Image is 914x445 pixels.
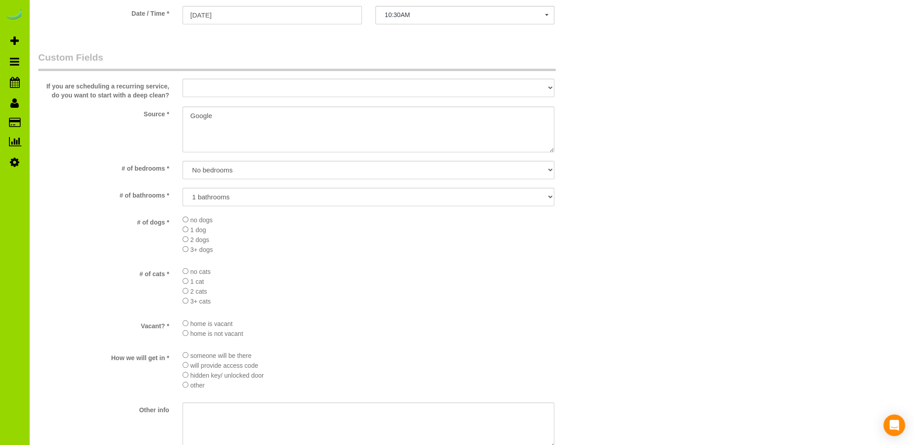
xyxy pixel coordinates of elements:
[190,382,205,389] span: other
[190,236,209,243] span: 2 dogs
[190,372,263,379] span: hidden key/ unlocked door
[190,298,211,305] span: 3+ cats
[190,320,232,327] span: home is vacant
[190,330,243,337] span: home is not vacant
[31,350,176,362] label: How we will get in *
[385,11,545,18] span: 10:30AM
[190,226,206,234] span: 1 dog
[190,278,204,285] span: 1 cat
[31,402,176,414] label: Other info
[190,216,213,224] span: no dogs
[31,6,176,18] label: Date / Time *
[5,9,23,22] img: Automaid Logo
[190,362,258,369] span: will provide access code
[31,318,176,330] label: Vacant? *
[190,352,251,359] span: someone will be there
[190,268,210,275] span: no cats
[31,161,176,173] label: # of bedrooms *
[190,246,213,253] span: 3+ dogs
[31,79,176,100] label: If you are scheduling a recurring service, do you want to start with a deep clean?
[38,51,556,71] legend: Custom Fields
[31,106,176,119] label: Source *
[883,414,905,436] div: Open Intercom Messenger
[31,215,176,227] label: # of dogs *
[31,266,176,278] label: # of cats *
[375,6,554,24] button: 10:30AM
[31,188,176,200] label: # of bathrooms *
[190,288,207,295] span: 2 cats
[183,6,361,24] input: MM/DD/YYYY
